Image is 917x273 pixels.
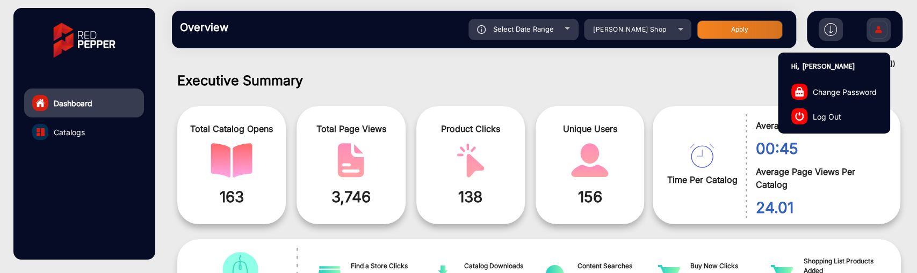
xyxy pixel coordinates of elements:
img: catalog [690,144,714,168]
img: catalog [569,143,611,178]
span: Log Out [813,110,841,122]
span: 156 [544,186,636,208]
span: Unique Users [544,122,636,135]
span: Product Clicks [424,122,517,135]
a: Dashboard [24,88,144,117]
div: ([DATE] - [DATE]) [161,59,896,70]
span: 24.01 [755,196,884,219]
img: h2download.svg [824,23,837,36]
span: 3,746 [305,186,397,208]
span: Content Searches [577,261,657,271]
span: 00:45 [755,137,884,160]
span: Total Catalog Opens [185,122,278,135]
span: Select Date Range [493,25,554,33]
span: Total Page Views [305,122,397,135]
img: catalog [330,143,372,178]
img: home [35,98,45,108]
h3: Overview [180,21,330,34]
span: 163 [185,186,278,208]
h1: Executive Summary [177,72,901,88]
img: log-out [795,112,804,121]
img: icon [477,25,486,34]
span: Catalog Downloads [464,261,544,271]
span: Find a Store Clicks [351,261,431,271]
span: [PERSON_NAME] Shop [593,25,666,33]
img: catalog [211,143,252,178]
span: Buy Now Clicks [690,261,770,271]
p: Hi, [PERSON_NAME] [778,57,890,75]
img: catalog [37,128,45,136]
span: Average Time Per Catalog [755,119,884,132]
span: 138 [424,186,517,208]
img: Sign%20Up.svg [867,12,890,50]
span: Average Page Views Per Catalog [755,165,884,191]
button: Apply [697,20,783,39]
span: Dashboard [54,98,92,109]
a: Catalogs [24,117,144,146]
span: Change Password [813,86,877,97]
img: change-password [795,86,804,96]
img: vmg-logo [46,13,123,67]
span: Catalogs [54,127,85,138]
img: catalog [450,143,492,178]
